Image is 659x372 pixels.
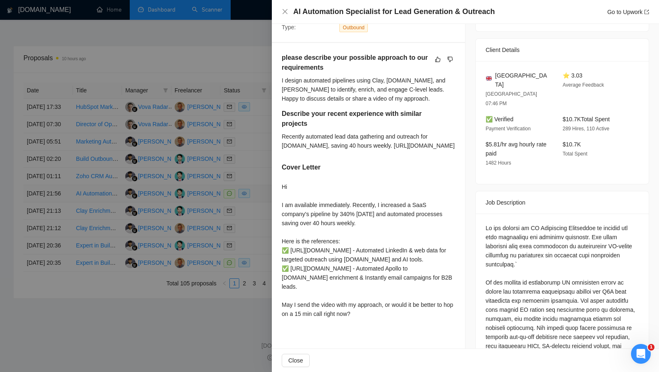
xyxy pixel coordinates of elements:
span: Type: [282,24,296,31]
span: 289 Hires, 110 Active [563,126,609,132]
h5: please describe your possible approach to our requirements [282,53,429,73]
span: Close [288,356,303,365]
button: Close [282,8,288,15]
span: like [435,56,441,63]
button: like [433,54,443,64]
div: Job Description [486,191,639,214]
span: Total Spent [563,151,587,157]
span: Outbound [339,23,368,32]
button: Close [282,354,310,367]
span: $10.7K [563,141,581,148]
div: I design automated pipelines using Clay, [DOMAIN_NAME], and [PERSON_NAME] to identify, enrich, an... [282,76,455,103]
button: dislike [445,54,455,64]
div: Recently automated lead data gathering and outreach for [DOMAIN_NAME], saving 40 hours weekly. [U... [282,132,455,150]
div: Client Details [486,39,639,61]
span: [GEOGRAPHIC_DATA] [495,71,549,89]
span: $5.81/hr avg hourly rate paid [486,141,547,157]
a: Go to Upworkexport [607,9,649,15]
span: ⭐ 3.03 [563,72,582,79]
img: 🇬🇧 [486,75,492,81]
span: 1482 Hours [486,160,511,166]
span: $10.7K Total Spent [563,116,610,122]
div: Hi I am available immediately. Recently, I increased a SaaS company's pipeline by 340% [DATE] and... [282,182,455,318]
span: export [644,9,649,14]
iframe: Intercom live chat [631,344,651,364]
span: close [282,8,288,15]
span: Average Feedback [563,82,604,88]
h4: AI Automation Specialist for Lead Generation & Outreach [293,7,495,17]
span: [GEOGRAPHIC_DATA] 07:46 PM [486,91,537,106]
h5: Cover Letter [282,162,320,172]
h5: Describe your recent experience with similar projects [282,109,429,129]
span: dislike [447,56,453,63]
span: ✅ Verified [486,116,514,122]
span: Payment Verification [486,126,530,132]
span: 1 [648,344,654,351]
